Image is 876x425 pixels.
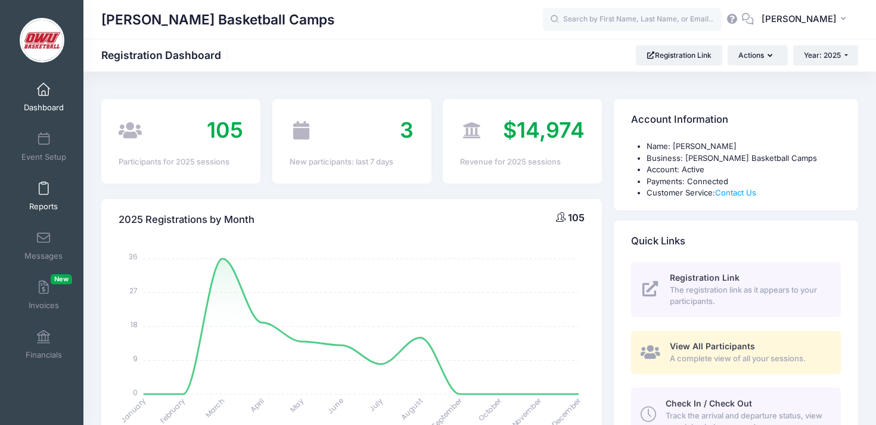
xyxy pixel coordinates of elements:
a: Messages [15,225,72,266]
a: Contact Us [715,188,756,197]
span: 105 [568,212,585,224]
tspan: 18 [131,319,138,330]
span: The registration link as it appears to your participants. [670,284,827,308]
span: [PERSON_NAME] [762,13,837,26]
tspan: August [399,396,424,421]
tspan: 9 [133,353,138,364]
h1: [PERSON_NAME] Basketball Camps [101,6,335,33]
span: Financials [26,350,62,360]
span: $14,974 [503,117,585,143]
li: Payments: Connected [647,176,841,188]
span: Dashboard [24,103,64,113]
img: David Vogel Basketball Camps [20,18,64,63]
a: InvoicesNew [15,274,72,316]
span: 3 [400,117,414,143]
tspan: March [203,396,227,420]
a: Event Setup [15,126,72,167]
tspan: 27 [129,286,138,296]
span: Check In / Check Out [666,398,752,408]
a: Dashboard [15,76,72,118]
a: Registration Link The registration link as it appears to your participants. [631,262,841,317]
span: View All Participants [670,341,755,351]
div: Revenue for 2025 sessions [460,156,585,168]
a: Registration Link [636,45,722,66]
li: Name: [PERSON_NAME] [647,141,841,153]
span: A complete view of all your sessions. [670,353,827,365]
a: View All Participants A complete view of all your sessions. [631,331,841,374]
h4: 2025 Registrations by Month [119,203,254,237]
tspan: 36 [129,252,138,262]
span: Year: 2025 [804,51,841,60]
span: Reports [29,201,58,212]
span: Messages [24,251,63,261]
span: Event Setup [21,152,66,162]
a: Financials [15,324,72,365]
h4: Quick Links [631,224,685,258]
button: Actions [728,45,787,66]
tspan: February [158,396,187,425]
button: [PERSON_NAME] [754,6,858,33]
h1: Registration Dashboard [101,49,231,61]
button: Year: 2025 [793,45,858,66]
span: New [51,274,72,284]
tspan: June [326,396,346,415]
span: 105 [207,117,243,143]
span: Invoices [29,300,59,311]
tspan: May [288,396,306,414]
tspan: 0 [133,387,138,397]
a: Reports [15,175,72,217]
div: Participants for 2025 sessions [119,156,243,168]
input: Search by First Name, Last Name, or Email... [543,8,722,32]
tspan: January [119,396,148,425]
tspan: October [476,395,504,423]
tspan: July [367,396,385,414]
span: Registration Link [670,272,740,283]
li: Customer Service: [647,187,841,199]
li: Business: [PERSON_NAME] Basketball Camps [647,153,841,165]
li: Account: Active [647,164,841,176]
div: New participants: last 7 days [290,156,414,168]
tspan: April [248,396,266,414]
h4: Account Information [631,103,728,137]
